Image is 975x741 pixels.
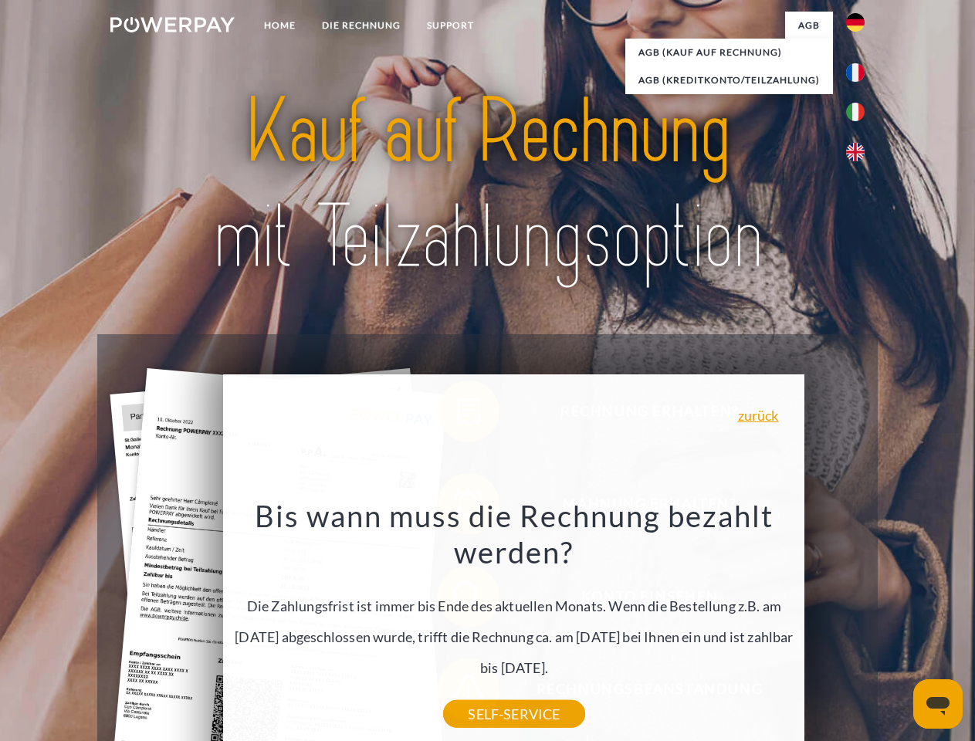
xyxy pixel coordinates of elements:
a: agb [785,12,833,39]
img: de [846,13,865,32]
a: Home [251,12,309,39]
a: AGB (Kreditkonto/Teilzahlung) [625,66,833,94]
a: DIE RECHNUNG [309,12,414,39]
img: en [846,143,865,161]
iframe: Schaltfläche zum Öffnen des Messaging-Fensters [913,679,963,729]
img: fr [846,63,865,82]
a: zurück [738,408,779,422]
img: logo-powerpay-white.svg [110,17,235,32]
a: AGB (Kauf auf Rechnung) [625,39,833,66]
h3: Bis wann muss die Rechnung bezahlt werden? [232,497,796,571]
a: SUPPORT [414,12,487,39]
a: SELF-SERVICE [443,700,584,728]
div: Die Zahlungsfrist ist immer bis Ende des aktuellen Monats. Wenn die Bestellung z.B. am [DATE] abg... [232,497,796,714]
img: title-powerpay_de.svg [147,74,828,296]
img: it [846,103,865,121]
